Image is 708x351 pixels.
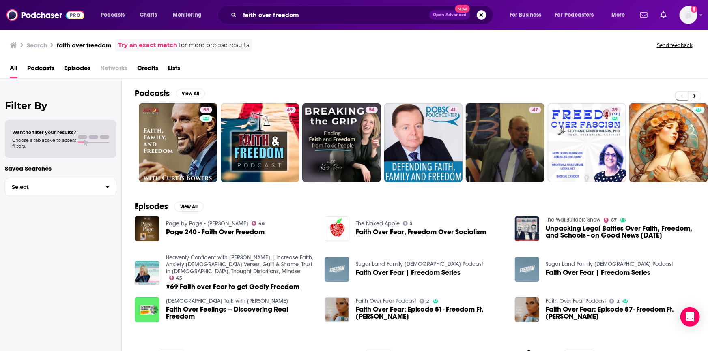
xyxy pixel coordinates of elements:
[532,106,538,114] span: 47
[612,106,618,114] span: 39
[455,5,470,13] span: New
[420,299,429,304] a: 2
[100,62,127,78] span: Networks
[510,9,542,21] span: For Business
[12,129,76,135] span: Want to filter your results?
[225,6,501,24] div: Search podcasts, credits, & more...
[680,6,697,24] img: User Profile
[135,88,170,98] h2: Podcasts
[609,107,621,113] a: 39
[429,10,470,20] button: Open AdvancedNew
[221,103,299,182] a: 49
[617,300,619,303] span: 2
[515,257,540,282] img: Faith Over Fear | Freedom Series
[356,297,416,304] a: Faith Over Fear Podcast
[135,201,168,212] h2: Episodes
[5,178,116,196] button: Select
[546,225,695,239] span: Unpacking Legal Battles Over Faith, Freedom, and Schools - on Good News [DATE]
[466,103,544,182] a: 47
[356,220,400,227] a: The Naked Apple
[135,201,204,212] a: EpisodesView All
[10,62,17,78] a: All
[5,100,116,111] h2: Filter By
[118,41,177,50] a: Try an exact match
[657,8,670,22] a: Show notifications dropdown
[12,137,76,149] span: Choose a tab above to access filters.
[548,103,626,182] a: 39
[166,229,265,235] a: Page 240 - Faith Over Freedom
[433,13,467,17] span: Open Advanced
[680,6,697,24] span: Logged in as BenLaurro
[366,107,378,113] a: 54
[680,307,700,327] div: Open Intercom Messenger
[284,107,296,113] a: 49
[611,9,625,21] span: More
[135,297,159,322] img: Faith Over Feelings – Discovering Real Freedom
[173,9,202,21] span: Monitoring
[139,103,217,182] a: 55
[546,306,695,320] span: Faith Over Fear: Episode 57- Freedom Ft. [PERSON_NAME]
[176,276,182,280] span: 45
[166,283,299,290] a: #69 Faith over Fear to get Godly Freedom
[448,107,459,113] a: 41
[166,254,313,275] a: Heavenly Confident with Kim Reutzel | Increase Faith, Anxiety Bible Verses, Guilt & Shame, Trust ...
[135,261,159,286] img: #69 Faith over Fear to get Godly Freedom
[654,42,695,49] button: Send feedback
[604,218,617,223] a: 67
[166,220,248,227] a: Page by Page - Shaykh Ahsan Hanif
[691,6,697,13] svg: Add a profile image
[166,306,315,320] a: Faith Over Feelings – Discovering Real Freedom
[176,89,205,98] button: View All
[369,106,374,114] span: 54
[168,62,180,78] a: Lists
[325,297,349,322] img: Faith Over Fear: Episode 51- Freedom Ft. Justin Sowa
[384,103,463,182] a: 41
[179,41,249,50] span: for more precise results
[410,222,413,225] span: 5
[302,103,381,182] a: 54
[555,9,594,21] span: For Podcasters
[546,261,673,268] a: Sugar Land Family Church Podcast
[356,261,483,268] a: Sugar Land Family Church Podcast
[252,221,265,226] a: 46
[356,229,486,235] a: Faith Over Fear, Freedom Over Socialism
[529,107,541,113] a: 47
[403,221,413,226] a: 5
[609,299,619,304] a: 2
[546,269,650,276] a: Faith Over Fear | Freedom Series
[5,165,116,172] p: Saved Searches
[101,9,125,21] span: Podcasts
[64,62,90,78] a: Episodes
[203,106,209,114] span: 55
[515,297,540,322] a: Faith Over Fear: Episode 57- Freedom Ft. Ophelia Burnett
[27,62,54,78] a: Podcasts
[680,6,697,24] button: Show profile menu
[140,9,157,21] span: Charts
[515,216,540,241] a: Unpacking Legal Battles Over Faith, Freedom, and Schools - on Good News Friday
[611,218,617,222] span: 67
[240,9,429,21] input: Search podcasts, credits, & more...
[135,216,159,241] img: Page 240 - Faith Over Freedom
[325,216,349,241] a: Faith Over Fear, Freedom Over Socialism
[546,297,606,304] a: Faith Over Fear Podcast
[356,269,461,276] a: Faith Over Fear | Freedom Series
[546,225,695,239] a: Unpacking Legal Battles Over Faith, Freedom, and Schools - on Good News Friday
[427,300,429,303] span: 2
[169,276,183,280] a: 45
[6,7,84,23] img: Podchaser - Follow, Share and Rate Podcasts
[134,9,162,21] a: Charts
[325,257,349,282] img: Faith Over Fear | Freedom Series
